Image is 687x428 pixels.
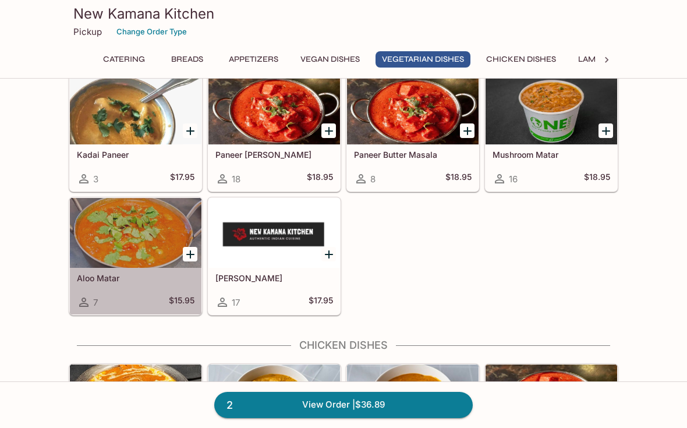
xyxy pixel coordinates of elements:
[93,174,98,185] span: 3
[599,123,613,138] button: Add Mushroom Matar
[321,247,336,261] button: Add Daal Makhni
[69,339,618,352] h4: Chicken Dishes
[208,75,340,144] div: Paneer Tikka Masala
[69,197,202,315] a: Aloo Matar7$15.95
[69,74,202,192] a: Kadai Paneer3$17.95
[73,5,614,23] h3: New Kamana Kitchen
[219,397,240,413] span: 2
[93,297,98,308] span: 7
[70,198,201,268] div: Aloo Matar
[370,174,376,185] span: 8
[321,123,336,138] button: Add Paneer Tikka Masala
[309,295,333,309] h5: $17.95
[77,150,194,160] h5: Kadai Paneer
[70,75,201,144] div: Kadai Paneer
[208,197,341,315] a: [PERSON_NAME]17$17.95
[347,75,479,144] div: Paneer Butter Masala
[486,75,617,144] div: Mushroom Matar
[215,150,333,160] h5: Paneer [PERSON_NAME]
[208,74,341,192] a: Paneer [PERSON_NAME]18$18.95
[232,297,240,308] span: 17
[183,247,197,261] button: Add Aloo Matar
[376,51,470,68] button: Vegetarian Dishes
[77,273,194,283] h5: Aloo Matar
[232,174,240,185] span: 18
[584,172,610,186] h5: $18.95
[161,51,213,68] button: Breads
[307,172,333,186] h5: $18.95
[208,198,340,268] div: Daal Makhni
[493,150,610,160] h5: Mushroom Matar
[183,123,197,138] button: Add Kadai Paneer
[169,295,194,309] h5: $15.95
[73,26,102,37] p: Pickup
[445,172,472,186] h5: $18.95
[222,51,285,68] button: Appetizers
[111,23,192,41] button: Change Order Type
[215,273,333,283] h5: [PERSON_NAME]
[460,123,474,138] button: Add Paneer Butter Masala
[346,74,479,192] a: Paneer Butter Masala8$18.95
[170,172,194,186] h5: $17.95
[509,174,518,185] span: 16
[294,51,366,68] button: Vegan Dishes
[485,74,618,192] a: Mushroom Matar16$18.95
[214,392,473,418] a: 2View Order |$36.89
[480,51,562,68] button: Chicken Dishes
[354,150,472,160] h5: Paneer Butter Masala
[572,51,638,68] button: Lamb Dishes
[97,51,151,68] button: Catering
